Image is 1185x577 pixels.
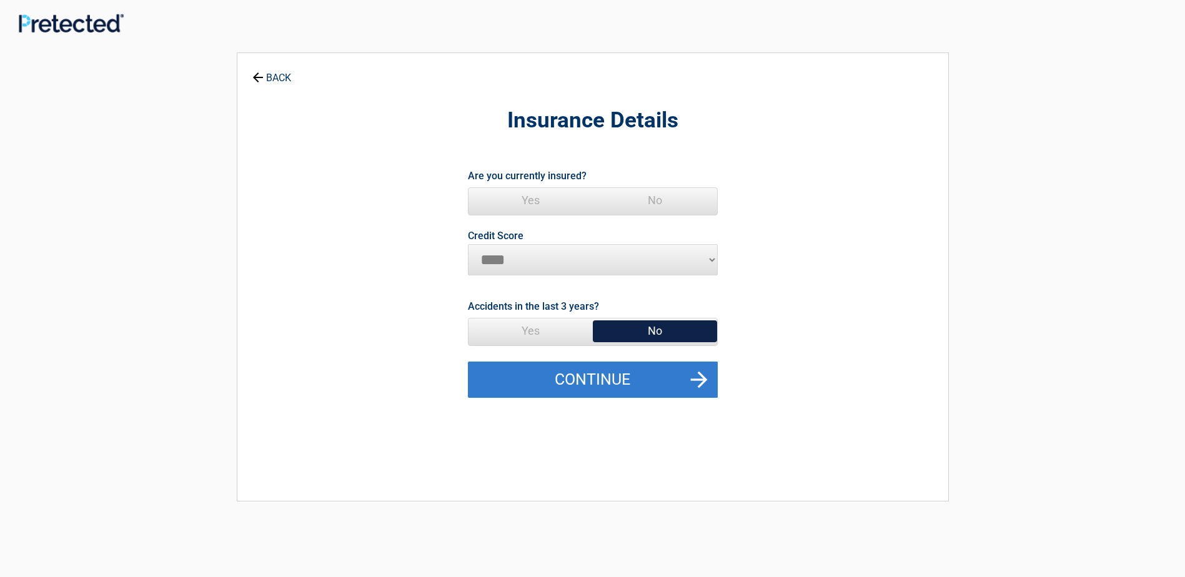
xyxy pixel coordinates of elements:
[593,188,717,213] span: No
[19,14,124,32] img: Main Logo
[306,106,880,136] h2: Insurance Details
[468,167,587,184] label: Are you currently insured?
[468,298,599,315] label: Accidents in the last 3 years?
[469,188,593,213] span: Yes
[250,61,294,83] a: BACK
[468,362,718,398] button: Continue
[468,231,523,241] label: Credit Score
[593,318,717,343] span: No
[469,318,593,343] span: Yes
